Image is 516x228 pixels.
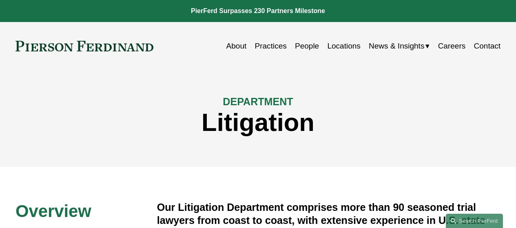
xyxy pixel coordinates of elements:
[369,39,424,53] span: News & Insights
[474,38,501,54] a: Contact
[369,38,430,54] a: folder dropdown
[295,38,319,54] a: People
[223,96,293,107] span: DEPARTMENT
[16,201,91,221] span: Overview
[16,108,500,137] h1: Litigation
[438,38,466,54] a: Careers
[446,214,503,228] a: Search this site
[255,38,287,54] a: Practices
[226,38,247,54] a: About
[327,38,360,54] a: Locations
